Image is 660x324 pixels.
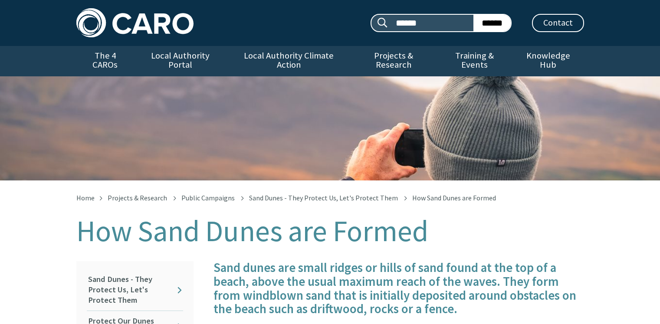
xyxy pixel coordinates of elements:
[227,46,351,76] a: Local Authority Climate Action
[351,46,437,76] a: Projects & Research
[512,46,584,76] a: Knowledge Hub
[108,193,167,202] a: Projects & Research
[87,269,183,311] a: Sand Dunes - They Protect Us, Let's Protect Them
[76,215,584,247] h1: How Sand Dunes are Formed
[76,8,194,37] img: Caro logo
[76,46,134,76] a: The 4 CAROs
[181,193,235,202] a: Public Campaigns
[76,193,95,202] a: Home
[437,46,512,76] a: Training & Events
[532,14,584,32] a: Contact
[412,193,496,202] span: How Sand Dunes are Formed
[249,193,398,202] a: Sand Dunes - They Protect Us, Let's Protect Them
[134,46,227,76] a: Local Authority Portal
